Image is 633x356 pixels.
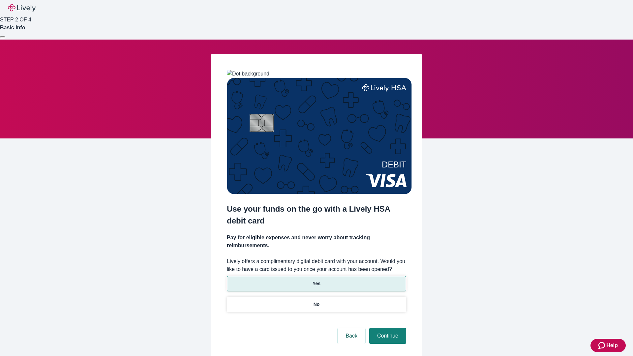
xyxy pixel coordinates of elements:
[227,234,406,250] h4: Pay for eligible expenses and never worry about tracking reimbursements.
[369,328,406,344] button: Continue
[606,341,618,349] span: Help
[227,70,269,78] img: Dot background
[8,4,36,12] img: Lively
[227,276,406,291] button: Yes
[338,328,365,344] button: Back
[598,341,606,349] svg: Zendesk support icon
[590,339,626,352] button: Zendesk support iconHelp
[227,203,406,227] h2: Use your funds on the go with a Lively HSA debit card
[227,297,406,312] button: No
[227,78,412,194] img: Debit card
[313,280,320,287] p: Yes
[227,257,406,273] label: Lively offers a complimentary digital debit card with your account. Would you like to have a card...
[314,301,320,308] p: No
